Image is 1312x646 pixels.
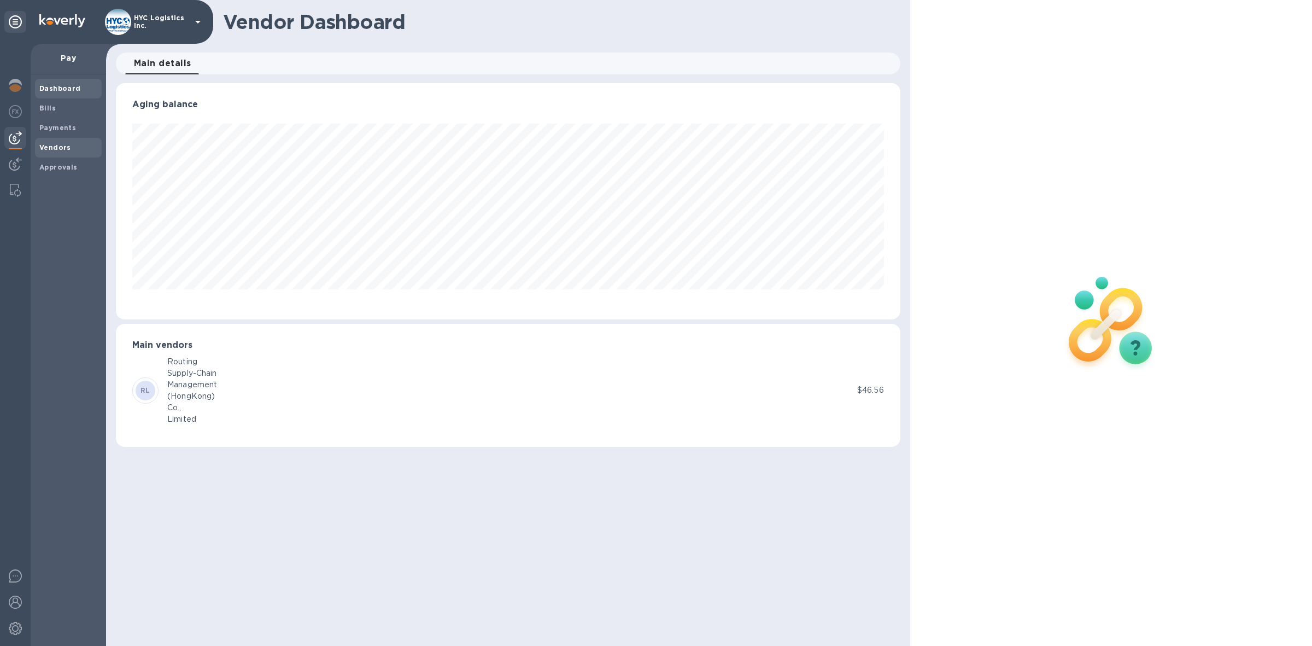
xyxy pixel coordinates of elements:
[9,105,22,118] img: Foreign exchange
[39,124,76,132] b: Payments
[140,386,150,394] b: RL
[167,391,217,402] div: (HongKong)
[39,143,71,152] b: Vendors
[223,10,893,33] h1: Vendor Dashboard
[39,14,85,27] img: Logo
[39,163,78,171] b: Approvals
[132,100,884,110] h3: Aging balance
[167,402,217,414] div: Co.,
[167,368,217,379] div: Supply-Chain
[4,11,26,33] div: Unpin categories
[39,84,81,92] b: Dashboard
[167,379,217,391] div: Management
[134,56,191,71] span: Main details
[39,53,97,63] p: Pay
[857,385,884,396] p: $46.56
[134,14,189,30] p: HYC Logistics Inc.
[167,356,217,368] div: Routing
[167,414,217,425] div: Limited
[39,104,56,112] b: Bills
[132,340,884,351] h3: Main vendors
